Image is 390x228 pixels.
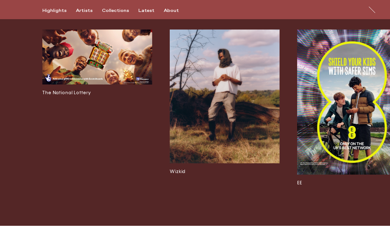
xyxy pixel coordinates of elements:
div: Artists [76,8,93,14]
div: About [164,8,179,14]
a: The National Lottery [42,30,152,188]
button: About [164,8,188,14]
button: Artists [76,8,102,14]
h3: The National Lottery [42,90,152,96]
button: Collections [102,8,138,14]
a: Wizkid [170,30,280,188]
button: Latest [138,8,164,14]
h3: Wizkid [170,168,280,175]
div: Collections [102,8,129,14]
button: Highlights [42,8,76,14]
div: Latest [138,8,154,14]
div: Highlights [42,8,67,14]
